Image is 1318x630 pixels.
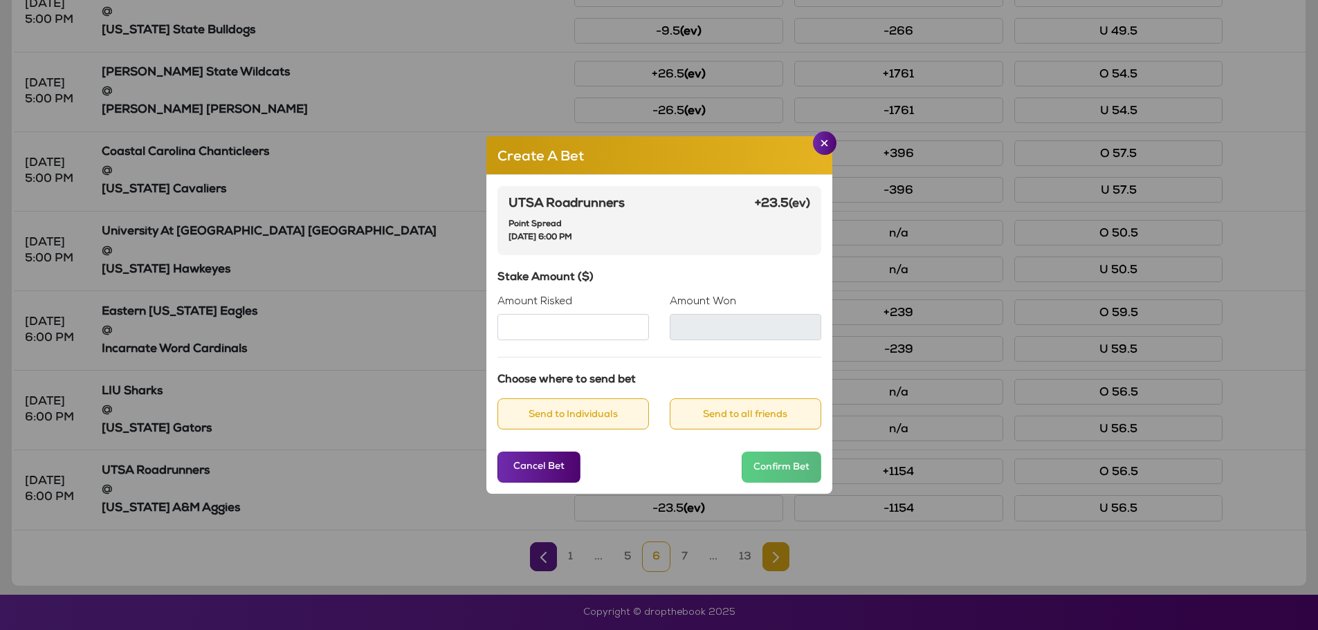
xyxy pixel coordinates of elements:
[821,140,828,147] img: Close
[670,398,821,429] button: Send to all friends
[509,197,625,212] h6: UTSA Roadrunners
[742,452,821,483] button: Confirm Bet
[509,234,572,242] small: [DATE] 6:00 PM
[497,374,821,387] h6: Choose where to send bet
[497,272,821,285] h6: Stake Amount ($)
[670,296,736,308] label: Amount Won
[755,197,810,212] h6: +23.5
[497,452,580,483] button: Cancel Bet
[789,198,810,210] small: (ev)
[497,398,649,429] button: Send to Individuals
[497,147,584,168] h5: Create A Bet
[497,296,572,308] label: Amount Risked
[509,221,562,229] small: Point Spread
[813,131,836,155] button: Close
